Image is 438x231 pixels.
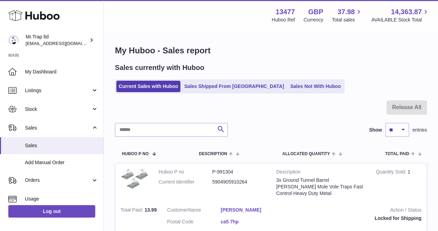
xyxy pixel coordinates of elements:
span: ALLOCATED Quantity [282,152,330,156]
span: 13.99 [144,207,157,213]
label: Show [369,127,382,133]
img: $_57.JPG [120,169,148,189]
span: Sales [25,125,91,131]
span: Listings [25,87,91,94]
a: Sales Shipped From [GEOGRAPHIC_DATA] [182,81,286,92]
div: Locked for Shipping [285,215,421,222]
strong: Quantity Sold [376,169,408,176]
strong: Description [276,169,366,177]
span: Sales [25,142,98,149]
a: Log out [8,205,95,217]
span: Total paid [385,152,409,156]
div: 3x Ground Tunnel Barrel [PERSON_NAME] Mole Vole Traps Fast Control Heavy Duty Metal [276,177,366,197]
dt: Postal Code [167,219,221,227]
span: AVAILABLE Stock Total [371,17,430,23]
a: 14,363.87 AVAILABLE Stock Total [371,7,430,23]
strong: GBP [308,7,323,17]
dt: Name [167,207,221,215]
span: Customer [167,207,188,213]
a: Sales Not With Huboo [288,81,343,92]
span: [EMAIL_ADDRESS][DOMAIN_NAME] [26,41,102,46]
strong: Action / Status [285,207,421,215]
div: Huboo Ref [272,17,295,23]
dd: P-991304 [212,169,266,175]
span: 14,363.87 [391,7,422,17]
img: office@grabacz.eu [8,35,19,45]
h2: Sales currently with Huboo [115,63,204,72]
span: Huboo P no [122,152,149,156]
td: 1 [370,163,427,202]
span: Stock [25,106,91,113]
dt: Huboo P no [159,169,212,175]
span: 37.98 [337,7,355,17]
div: Mr.Trap ltd [26,34,88,47]
strong: 13477 [276,7,295,17]
a: Current Sales with Huboo [116,81,180,92]
span: Total sales [332,17,363,23]
span: entries [412,127,427,133]
span: Orders [25,177,91,184]
dt: Current identifier [159,179,212,185]
span: Usage [25,196,98,202]
a: ca5 7hp [221,219,274,225]
span: Description [199,152,227,156]
div: Currency [304,17,323,23]
span: Add Manual Order [25,159,98,166]
span: My Dashboard [25,69,98,75]
dd: 5904905910264 [212,179,266,185]
a: 37.98 Total sales [332,7,363,23]
strong: Total Paid [120,207,144,214]
a: [PERSON_NAME] [221,207,274,213]
h1: My Huboo - Sales report [115,45,427,56]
